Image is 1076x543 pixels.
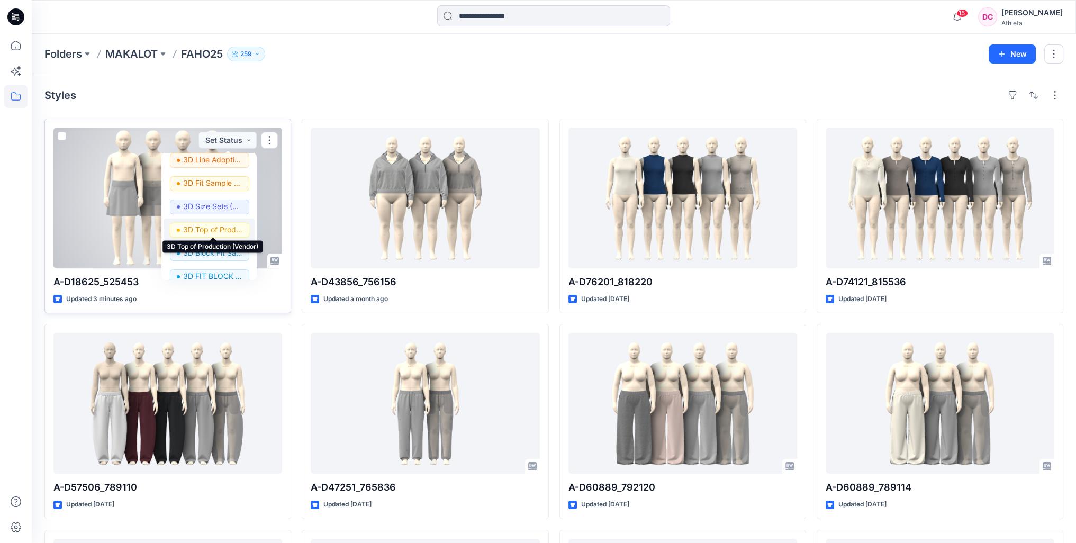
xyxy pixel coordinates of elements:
[44,89,76,102] h4: Styles
[53,333,282,474] a: A-D57506_789110
[568,480,797,495] p: A-D60889_792120
[240,48,252,60] p: 259
[978,7,997,26] div: DC
[183,153,242,167] p: 3D Line Adoption Sample (Vendor)
[53,128,282,268] a: A-D18625_525453
[323,499,372,510] p: Updated [DATE]
[956,9,968,17] span: 15
[826,128,1054,268] a: A-D74121_815536
[568,275,797,289] p: A-D76201_818220
[581,499,629,510] p: Updated [DATE]
[568,333,797,474] a: A-D60889_792120
[311,480,539,495] p: A-D47251_765836
[311,333,539,474] a: A-D47251_765836
[181,47,223,61] p: FAHO25
[989,44,1036,64] button: New
[838,294,887,305] p: Updated [DATE]
[53,480,282,495] p: A-D57506_789110
[838,499,887,510] p: Updated [DATE]
[183,176,242,190] p: 3D Fit Sample (Vendor)
[53,275,282,289] p: A-D18625_525453
[323,294,388,305] p: Updated a month ago
[826,333,1054,474] a: A-D60889_789114
[311,275,539,289] p: A-D43856_756156
[183,200,242,213] p: 3D Size Sets (Vendor)
[581,294,629,305] p: Updated [DATE]
[66,499,114,510] p: Updated [DATE]
[826,480,1054,495] p: A-D60889_789114
[311,128,539,268] a: A-D43856_756156
[44,47,82,61] a: Folders
[1001,19,1063,27] div: Athleta
[183,246,242,260] p: 3D Block Fit Sample (Vendor)
[183,269,242,283] p: 3D FIT BLOCK APPROVED
[1001,6,1063,19] div: [PERSON_NAME]
[66,294,137,305] p: Updated 3 minutes ago
[826,275,1054,289] p: A-D74121_815536
[183,223,242,237] p: 3D Top of Production (Vendor)
[105,47,158,61] a: MAKALOT
[227,47,265,61] button: 259
[568,128,797,268] a: A-D76201_818220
